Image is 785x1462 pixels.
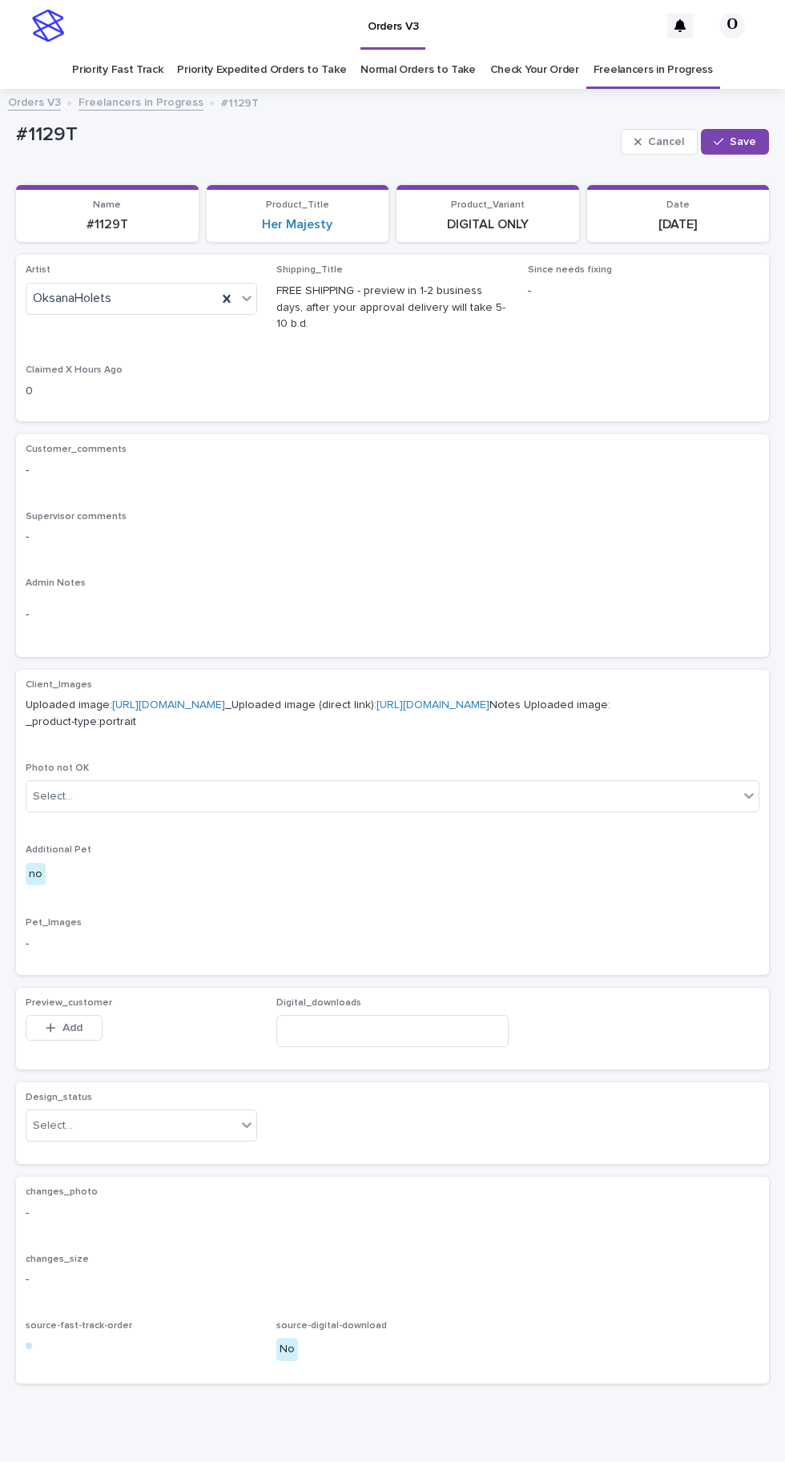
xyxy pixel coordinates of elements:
[26,918,82,928] span: Pet_Images
[26,998,112,1008] span: Preview_customer
[701,129,769,155] button: Save
[360,51,476,89] a: Normal Orders to Take
[666,200,690,210] span: Date
[26,606,759,623] p: -
[112,699,225,711] a: [URL][DOMAIN_NAME]
[177,51,346,89] a: Priority Expedited Orders to Take
[276,998,361,1008] span: Digital_downloads
[26,680,92,690] span: Client_Images
[26,845,91,855] span: Additional Pet
[72,51,163,89] a: Priority Fast Track
[26,1205,759,1222] p: -
[730,136,756,147] span: Save
[26,365,123,375] span: Claimed X Hours Ago
[26,512,127,522] span: Supervisor comments
[262,217,332,232] a: Her Majesty
[528,265,612,275] span: Since needs fixing
[93,200,121,210] span: Name
[528,283,759,300] p: -
[621,129,698,155] button: Cancel
[221,93,259,111] p: #1129T
[26,1093,92,1102] span: Design_status
[597,217,760,232] p: [DATE]
[16,123,614,147] p: #1129T
[26,1271,759,1288] p: -
[33,290,111,307] span: OksanaHolets
[490,51,579,89] a: Check Your Order
[26,1015,103,1041] button: Add
[276,1338,298,1361] div: No
[26,265,50,275] span: Artist
[8,92,61,111] a: Orders V3
[26,217,189,232] p: #1129T
[376,699,489,711] a: [URL][DOMAIN_NAME]
[276,283,508,332] p: FREE SHIPPING - preview in 1-2 business days, after your approval delivery will take 5-10 b.d.
[451,200,525,210] span: Product_Variant
[26,445,127,454] span: Customer_comments
[276,1321,387,1331] span: source-digital-download
[78,92,203,111] a: Freelancers in Progress
[26,1187,98,1197] span: changes_photo
[26,462,759,479] p: -
[26,1255,89,1264] span: changes_size
[32,10,64,42] img: stacker-logo-s-only.png
[26,763,89,773] span: Photo not OK
[719,13,745,38] div: О
[594,51,713,89] a: Freelancers in Progress
[26,529,759,546] p: -
[26,936,759,953] p: -
[26,383,257,400] p: 0
[26,578,86,588] span: Admin Notes
[276,265,343,275] span: Shipping_Title
[62,1022,83,1033] span: Add
[33,1118,73,1134] div: Select...
[648,136,684,147] span: Cancel
[406,217,570,232] p: DIGITAL ONLY
[26,697,759,731] p: Uploaded image: _Uploaded image (direct link): Notes Uploaded image: _product-type:portrait
[26,863,46,886] div: no
[26,1321,132,1331] span: source-fast-track-order
[33,788,73,805] div: Select...
[266,200,329,210] span: Product_Title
